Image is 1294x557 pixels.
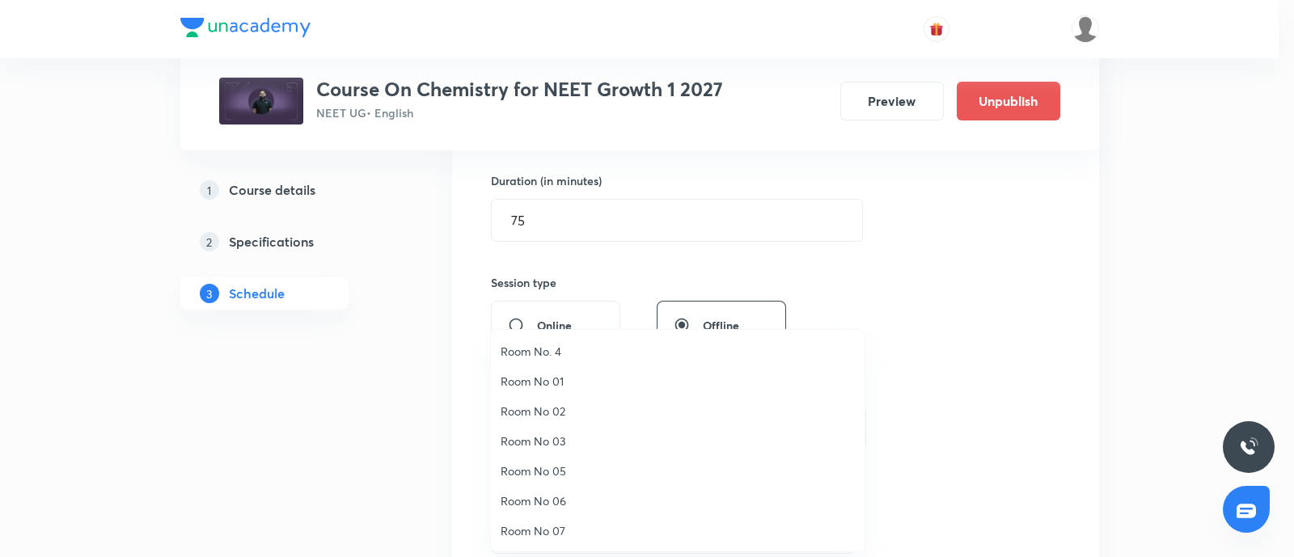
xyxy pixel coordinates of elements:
span: Room No 05 [501,462,855,479]
span: Room No 01 [501,373,855,390]
span: Room No 02 [501,403,855,420]
span: Room No 07 [501,522,855,539]
span: Room No 03 [501,433,855,449]
span: Room No 06 [501,492,855,509]
span: Room No. 4 [501,343,855,360]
